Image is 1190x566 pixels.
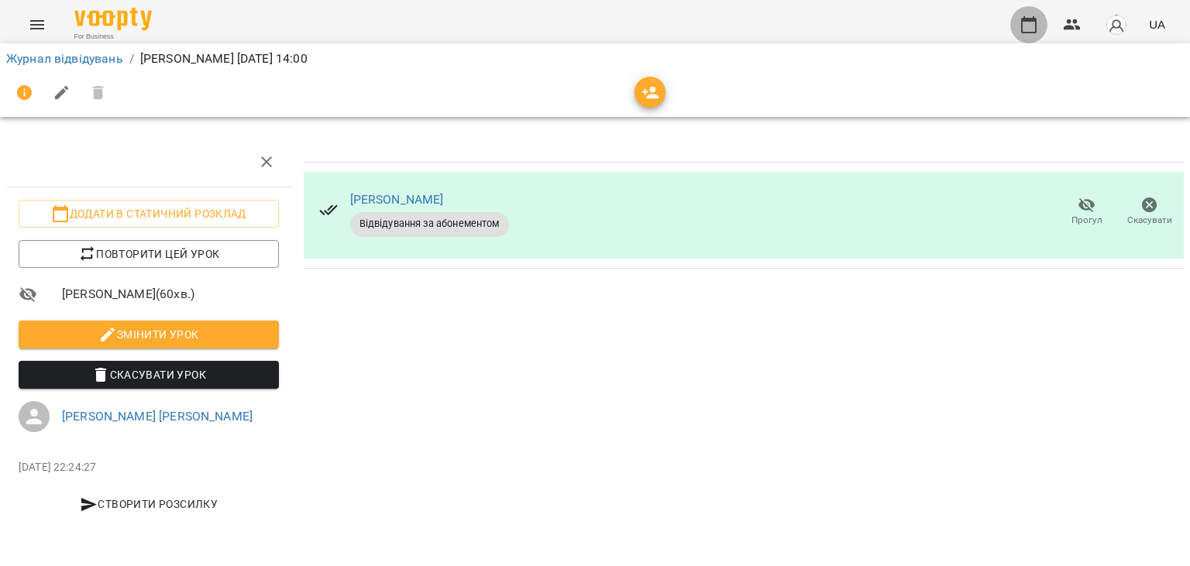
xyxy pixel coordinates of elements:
span: UA [1149,16,1165,33]
button: Прогул [1055,190,1118,234]
span: For Business [74,32,152,42]
span: Створити розсилку [25,495,273,513]
span: Додати в статичний розклад [31,204,267,223]
button: Змінити урок [19,321,279,348]
li: / [129,50,134,68]
img: Voopty Logo [74,8,152,30]
span: Прогул [1071,214,1102,227]
span: Відвідування за абонементом [350,217,509,231]
span: Скасувати [1127,214,1172,227]
button: UA [1143,10,1171,39]
button: Додати в статичний розклад [19,200,279,228]
nav: breadcrumb [6,50,1184,68]
button: Скасувати [1118,190,1181,234]
button: Скасувати Урок [19,361,279,389]
a: [PERSON_NAME] [350,192,444,207]
p: [DATE] 22:24:27 [19,460,279,475]
button: Створити розсилку [19,490,279,518]
span: [PERSON_NAME] ( 60 хв. ) [62,285,279,304]
a: [PERSON_NAME] [PERSON_NAME] [62,409,253,424]
span: Змінити урок [31,325,267,344]
button: Повторити цей урок [19,240,279,268]
p: [PERSON_NAME] [DATE] 14:00 [140,50,308,68]
span: Повторити цей урок [31,245,267,263]
button: Menu [19,6,56,43]
img: avatar_s.png [1106,14,1127,36]
span: Скасувати Урок [31,365,267,384]
a: Журнал відвідувань [6,51,123,66]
